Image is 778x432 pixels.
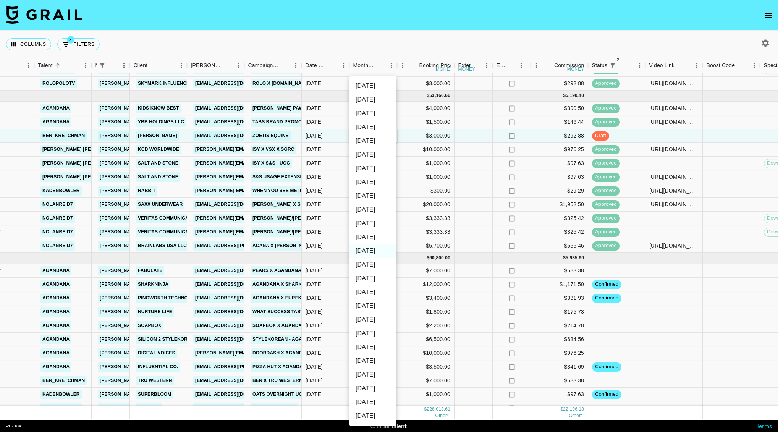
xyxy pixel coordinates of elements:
li: [DATE] [349,285,396,299]
li: [DATE] [349,93,396,107]
li: [DATE] [349,217,396,230]
li: [DATE] [349,120,396,134]
li: [DATE] [349,299,396,313]
li: [DATE] [349,189,396,203]
li: [DATE] [349,175,396,189]
li: [DATE] [349,327,396,340]
li: [DATE] [349,230,396,244]
li: [DATE] [349,244,396,258]
li: [DATE] [349,368,396,382]
li: [DATE] [349,258,396,272]
li: [DATE] [349,148,396,162]
li: [DATE] [349,354,396,368]
li: [DATE] [349,162,396,175]
li: [DATE] [349,272,396,285]
li: [DATE] [349,134,396,148]
li: [DATE] [349,382,396,395]
li: [DATE] [349,313,396,327]
li: [DATE] [349,340,396,354]
li: [DATE] [349,203,396,217]
li: [DATE] [349,79,396,93]
li: [DATE] [349,107,396,120]
li: [DATE] [349,395,396,409]
li: [DATE] [349,409,396,423]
